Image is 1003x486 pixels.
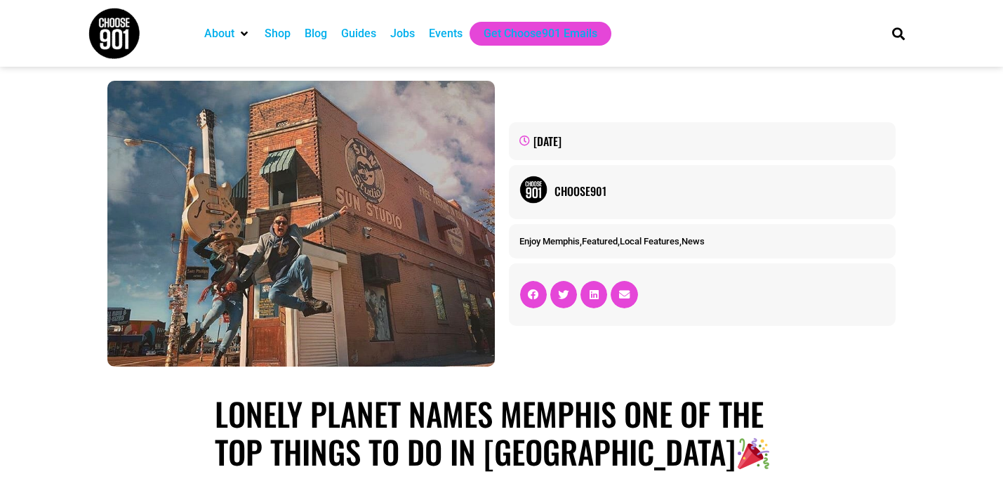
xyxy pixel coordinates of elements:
[580,281,607,308] div: Share on linkedin
[738,438,769,469] img: 🎉
[520,281,547,308] div: Share on facebook
[265,25,291,42] a: Shop
[886,22,910,45] div: Search
[390,25,415,42] a: Jobs
[107,81,495,367] img: Two people jumping in front of a building with a guitar, featuring The Edge.
[554,183,886,199] a: Choose901
[519,236,580,247] a: Enjoy Memphis
[682,236,705,247] a: News
[550,281,577,308] div: Share on twitter
[429,25,463,42] a: Events
[611,281,637,308] div: Share on email
[519,176,547,204] img: Picture of Choose901
[204,25,234,42] a: About
[305,25,327,42] a: Blog
[620,236,679,247] a: Local Features
[215,395,788,471] h1: Lonely Planet Names Memphis One of the Top Things to Do in [GEOGRAPHIC_DATA]
[582,236,618,247] a: Featured
[533,133,562,150] time: [DATE]
[484,25,597,42] a: Get Choose901 Emails
[197,22,258,46] div: About
[341,25,376,42] a: Guides
[519,236,705,247] span: , , ,
[197,22,868,46] nav: Main nav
